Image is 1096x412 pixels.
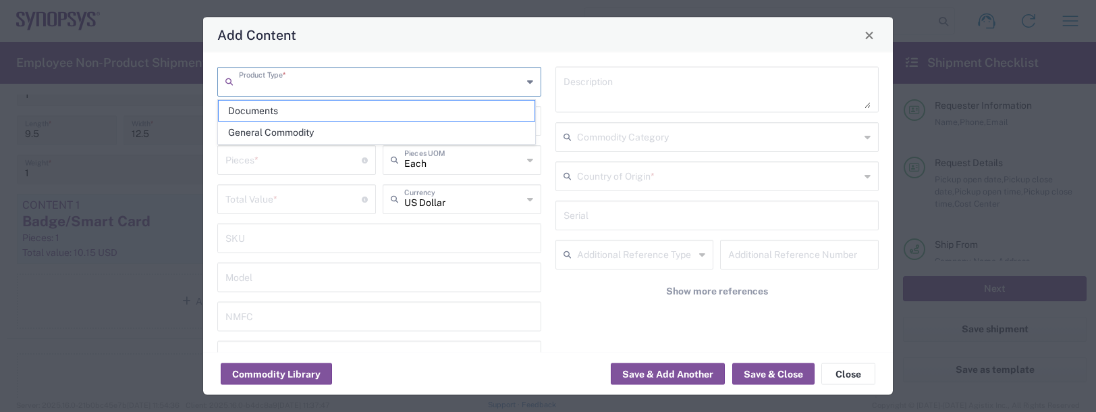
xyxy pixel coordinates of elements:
span: Show more references [666,285,768,298]
button: Close [860,26,879,45]
span: Documents [219,101,535,122]
span: General Commodity [219,122,535,143]
button: Save & Add Another [611,363,725,385]
button: Commodity Library [221,363,332,385]
button: Save & Close [732,363,815,385]
button: Close [821,363,875,385]
h4: Add Content [217,25,296,45]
